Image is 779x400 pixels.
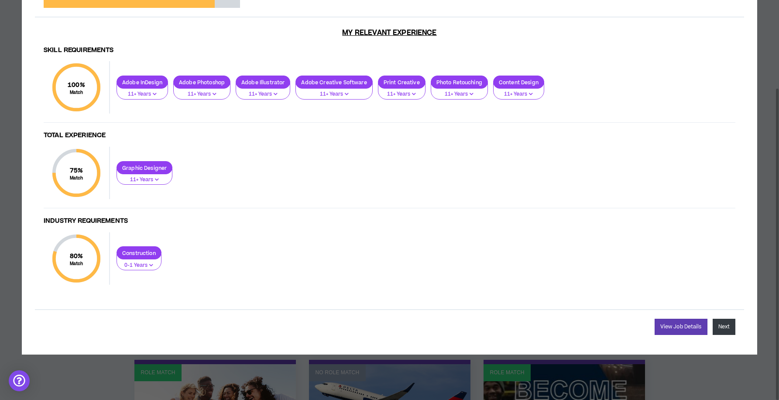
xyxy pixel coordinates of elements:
[655,319,707,335] a: View Job Details
[493,83,544,100] button: 11+ Years
[713,319,735,335] button: Next
[68,80,85,90] span: 100 %
[70,252,83,261] span: 80 %
[236,83,290,100] button: 11+ Years
[494,79,544,86] p: Content Design
[384,90,420,98] p: 11+ Years
[122,176,167,184] p: 11+ Years
[436,90,482,98] p: 11+ Years
[117,250,161,256] p: Construction
[499,90,539,98] p: 11+ Years
[68,90,85,96] small: Match
[173,83,230,100] button: 11+ Years
[378,83,426,100] button: 11+ Years
[301,90,367,98] p: 11+ Years
[70,175,83,181] small: Match
[179,90,225,98] p: 11+ Years
[174,79,230,86] p: Adobe Photoshop
[117,169,172,185] button: 11+ Years
[296,79,372,86] p: Adobe Creative Software
[295,83,372,100] button: 11+ Years
[122,262,156,269] p: 0-1 Years
[117,79,168,86] p: Adobe InDesign
[236,79,290,86] p: Adobe Illustrator
[117,83,168,100] button: 11+ Years
[44,131,735,140] h4: Total Experience
[117,254,161,271] button: 0-1 Years
[9,370,30,391] div: Open Intercom Messenger
[431,79,487,86] p: Photo Retouching
[44,46,735,55] h4: Skill Requirements
[44,217,735,225] h4: Industry Requirements
[241,90,285,98] p: 11+ Years
[117,165,172,171] p: Graphic Designer
[35,28,744,37] h3: My Relevant Experience
[70,261,83,267] small: Match
[431,83,488,100] button: 11+ Years
[122,90,162,98] p: 11+ Years
[378,79,425,86] p: Print Creative
[70,166,83,175] span: 75 %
